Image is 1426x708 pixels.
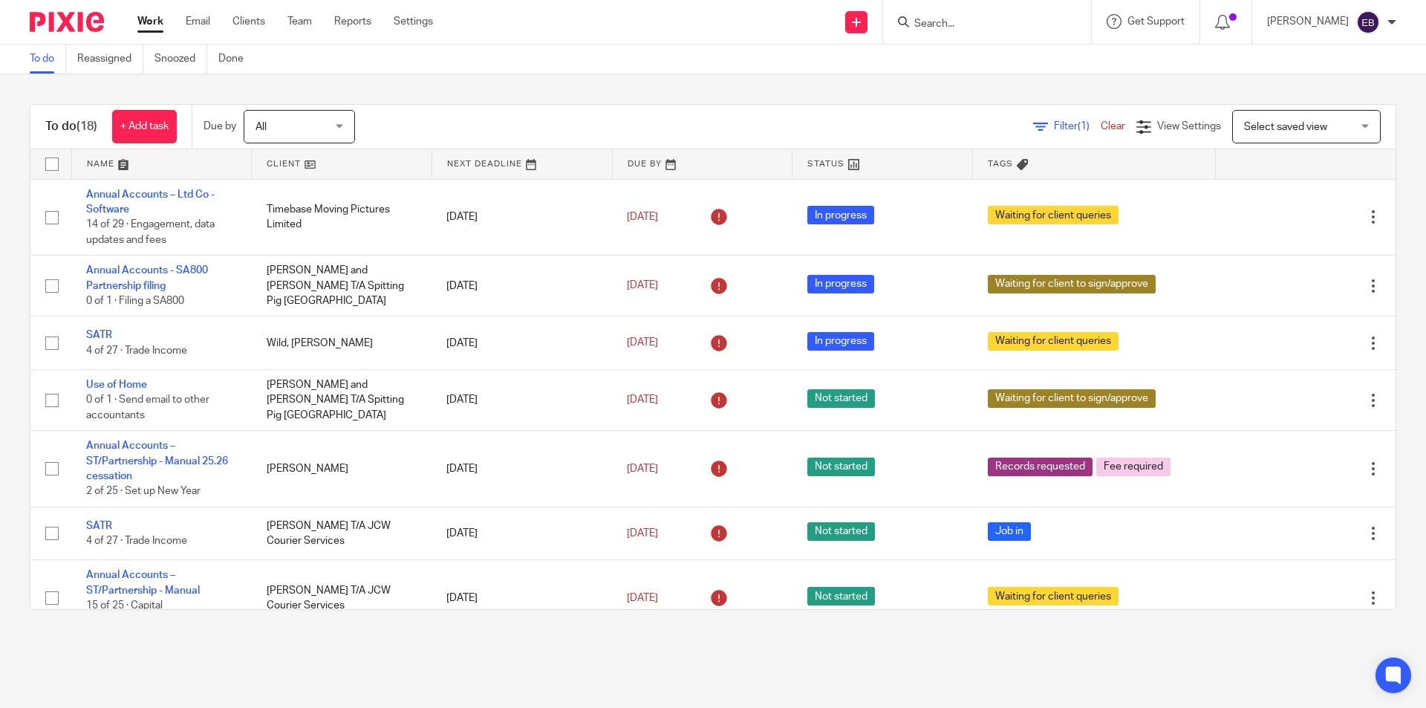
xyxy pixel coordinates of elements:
span: Tags [988,160,1013,168]
span: [DATE] [627,464,658,474]
a: Reassigned [77,45,143,74]
td: [PERSON_NAME] T/A JCW Courier Services [252,560,432,637]
td: [PERSON_NAME] and [PERSON_NAME] T/A Spitting Pig [GEOGRAPHIC_DATA] [252,256,432,316]
span: 14 of 29 · Engagement, data updates and fees [86,219,215,245]
td: [DATE] [432,560,612,637]
a: To do [30,45,66,74]
img: Pixie [30,12,104,32]
a: Use of Home [86,380,147,390]
span: 4 of 27 · Trade Income [86,345,187,356]
a: Team [287,14,312,29]
span: [DATE] [627,338,658,348]
span: Select saved view [1244,122,1327,132]
span: 2 of 25 · Set up New Year [86,487,201,497]
a: Snoozed [154,45,207,74]
span: Not started [807,458,875,476]
p: Due by [204,119,236,134]
span: Filter [1054,121,1101,131]
td: [DATE] [432,369,612,430]
a: Annual Accounts – ST/Partnership - Manual 25.26 cessation [86,441,228,481]
a: SATR [86,521,112,531]
a: Settings [394,14,433,29]
a: Email [186,14,210,29]
span: Records requested [988,458,1093,476]
td: [DATE] [432,507,612,559]
td: [PERSON_NAME] and [PERSON_NAME] T/A Spitting Pig [GEOGRAPHIC_DATA] [252,369,432,430]
td: [PERSON_NAME] [252,431,432,507]
td: Timebase Moving Pictures Limited [252,179,432,256]
span: Waiting for client queries [988,206,1119,224]
span: [DATE] [627,593,658,603]
a: Annual Accounts – ST/Partnership - Manual [86,570,200,595]
td: [DATE] [432,256,612,316]
span: In progress [807,332,874,351]
img: svg%3E [1356,10,1380,34]
a: Annual Accounts - SA800 Partnership filing [86,265,208,290]
span: 0 of 1 · Filing a SA800 [86,296,184,306]
a: Work [137,14,163,29]
td: [DATE] [432,179,612,256]
span: In progress [807,206,874,224]
span: In progress [807,275,874,293]
td: [PERSON_NAME] T/A JCW Courier Services [252,507,432,559]
input: Search [913,18,1046,31]
span: Fee required [1096,458,1171,476]
span: View Settings [1157,121,1221,131]
span: Waiting for client queries [988,332,1119,351]
a: Reports [334,14,371,29]
span: [DATE] [627,212,658,222]
span: [DATE] [627,394,658,405]
span: Not started [807,389,875,408]
span: Not started [807,587,875,605]
td: [DATE] [432,316,612,369]
span: [DATE] [627,528,658,539]
a: + Add task [112,110,177,143]
span: Waiting for client to sign/approve [988,389,1156,408]
td: [DATE] [432,431,612,507]
h1: To do [45,119,97,134]
td: Wild, [PERSON_NAME] [252,316,432,369]
span: Get Support [1127,16,1185,27]
span: 4 of 27 · Trade Income [86,536,187,546]
span: Not started [807,522,875,541]
span: 0 of 1 · Send email to other accountants [86,394,209,420]
span: Job in [988,522,1031,541]
a: Annual Accounts – Ltd Co - Software [86,189,215,215]
a: Done [218,45,255,74]
p: [PERSON_NAME] [1267,14,1349,29]
a: SATR [86,330,112,340]
span: All [255,122,267,132]
span: (1) [1078,121,1090,131]
a: Clear [1101,121,1125,131]
span: [DATE] [627,281,658,291]
a: Clients [232,14,265,29]
span: (18) [76,120,97,132]
span: Waiting for client queries [988,587,1119,605]
span: 15 of 25 · Capital Account/Personal Drawings [86,600,217,626]
span: Waiting for client to sign/approve [988,275,1156,293]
